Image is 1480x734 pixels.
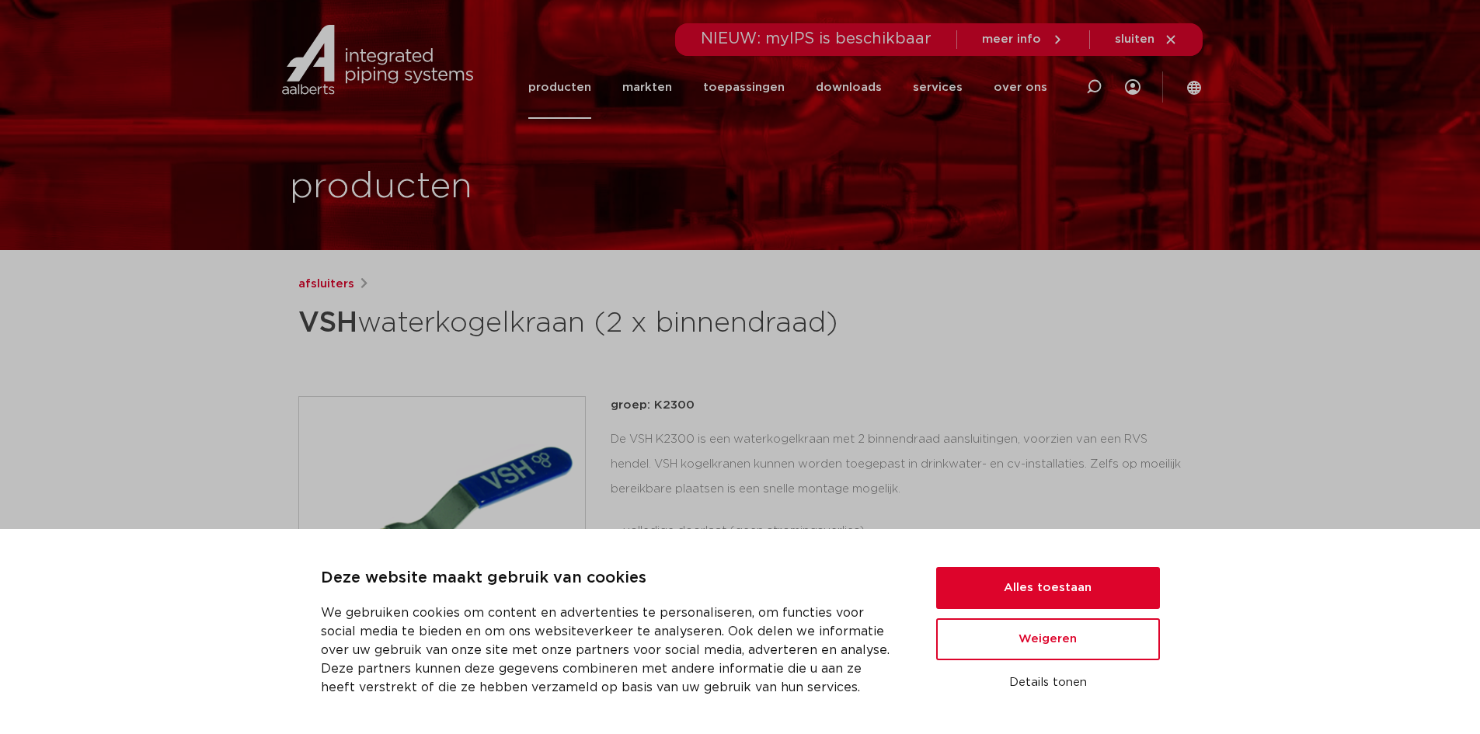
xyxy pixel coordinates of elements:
[298,275,354,294] a: afsluiters
[936,618,1160,660] button: Weigeren
[528,56,591,119] a: producten
[1115,33,1154,45] span: sluiten
[816,56,882,119] a: downloads
[982,33,1041,45] span: meer info
[611,427,1182,583] div: De VSH K2300 is een waterkogelkraan met 2 binnendraad aansluitingen, voorzien van een RVS hendel....
[913,56,963,119] a: services
[623,519,1182,544] li: volledige doorlaat (geen stromingsverlies)
[982,33,1064,47] a: meer info
[936,670,1160,696] button: Details tonen
[290,162,472,212] h1: producten
[703,56,785,119] a: toepassingen
[298,300,882,346] h1: waterkogelkraan (2 x binnendraad)
[994,56,1047,119] a: over ons
[1125,56,1140,119] div: my IPS
[528,56,1047,119] nav: Menu
[299,397,585,683] img: Product Image for VSH waterkogelkraan (2 x binnendraad)
[936,567,1160,609] button: Alles toestaan
[611,396,1182,415] p: groep: K2300
[701,31,932,47] span: NIEUW: myIPS is beschikbaar
[321,566,899,591] p: Deze website maakt gebruik van cookies
[622,56,672,119] a: markten
[321,604,899,697] p: We gebruiken cookies om content en advertenties te personaliseren, om functies voor social media ...
[1115,33,1178,47] a: sluiten
[298,309,357,337] strong: VSH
